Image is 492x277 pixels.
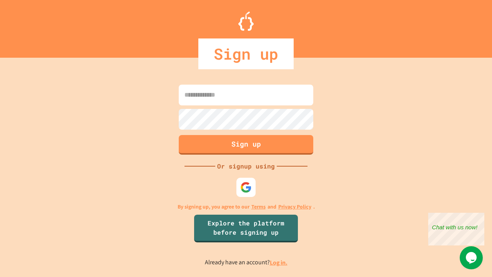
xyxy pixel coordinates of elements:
[428,213,484,245] iframe: chat widget
[198,38,294,69] div: Sign up
[460,246,484,269] iframe: chat widget
[238,12,254,31] img: Logo.svg
[194,215,298,242] a: Explore the platform before signing up
[278,203,311,211] a: Privacy Policy
[251,203,266,211] a: Terms
[215,162,277,171] div: Or signup using
[240,182,252,193] img: google-icon.svg
[179,135,313,155] button: Sign up
[270,259,288,267] a: Log in.
[205,258,288,267] p: Already have an account?
[178,203,315,211] p: By signing up, you agree to our and .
